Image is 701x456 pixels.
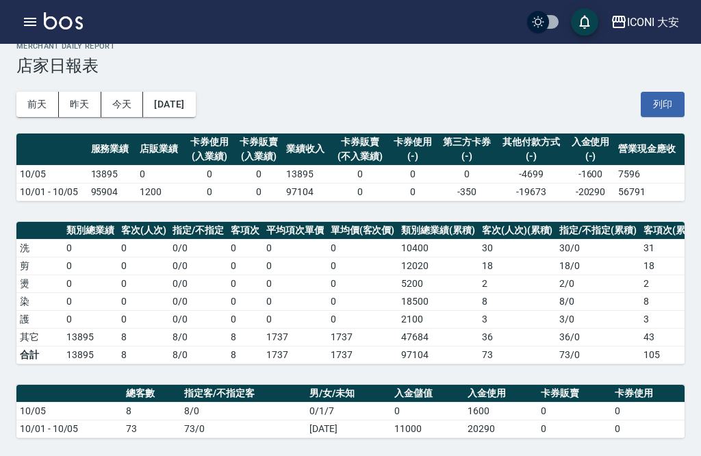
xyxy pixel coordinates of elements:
td: 30 / 0 [556,239,640,257]
td: 0 [263,239,327,257]
td: 8 [479,292,557,310]
td: 8 [123,402,181,420]
div: 入金使用 [570,135,611,149]
th: 客次(人次) [118,222,170,240]
td: 0 [63,292,118,310]
td: 0 [332,183,388,201]
th: 卡券使用 [611,385,685,403]
div: 卡券販賣 [238,135,279,149]
td: 10/01 - 10/05 [16,183,88,201]
td: 0 [118,292,170,310]
td: 0 [234,165,283,183]
td: 8 / 0 [556,292,640,310]
td: 合計 [16,346,63,364]
div: (不入業績) [335,149,385,164]
td: 1737 [327,346,398,364]
th: 客項次 [227,222,263,240]
td: 0 [63,257,118,275]
td: 8 [227,328,263,346]
table: a dense table [16,134,685,201]
th: 營業現金應收 [615,134,685,166]
td: 8/0 [181,402,307,420]
th: 類別總業績 [63,222,118,240]
td: 燙 [16,275,63,292]
td: 0 [611,402,685,420]
td: 其它 [16,328,63,346]
td: [DATE] [306,420,390,438]
td: 0 [227,292,263,310]
td: 97104 [398,346,479,364]
div: ICONI 大安 [627,14,679,31]
td: 10/05 [16,165,88,183]
td: 0 [185,165,233,183]
td: 5200 [398,275,479,292]
td: -350 [437,183,496,201]
th: 入金儲值 [391,385,464,403]
button: 今天 [101,92,144,117]
td: 0 [63,310,118,328]
div: 其他付款方式 [500,135,563,149]
td: 0 [327,310,398,328]
td: 30 [479,239,557,257]
td: 18 [479,257,557,275]
div: (-) [500,149,563,164]
td: 0 [327,239,398,257]
h3: 店家日報表 [16,56,685,75]
td: 2100 [398,310,479,328]
th: 類別總業績(累積) [398,222,479,240]
td: -1600 [566,165,615,183]
td: 0 [227,239,263,257]
td: 13895 [63,328,118,346]
td: 7596 [615,165,685,183]
h2: Merchant Daily Report [16,42,685,51]
td: 0 [118,257,170,275]
td: 73/0 [181,420,307,438]
td: 1600 [464,402,537,420]
div: (-) [440,149,493,164]
td: 2 / 0 [556,275,640,292]
td: 0 [263,310,327,328]
td: 0 [63,239,118,257]
td: 1200 [136,183,185,201]
td: 0 / 0 [169,257,227,275]
button: ICONI 大安 [605,8,685,36]
td: 0 [332,165,388,183]
td: 18500 [398,292,479,310]
div: (入業績) [238,149,279,164]
td: 10/05 [16,402,123,420]
td: 8 [118,328,170,346]
td: 18 / 0 [556,257,640,275]
th: 入金使用 [464,385,537,403]
table: a dense table [16,385,685,438]
td: 47684 [398,328,479,346]
td: 0 [118,239,170,257]
td: 97104 [283,183,331,201]
td: 1737 [263,346,327,364]
button: 昨天 [59,92,101,117]
td: 0 [227,257,263,275]
th: 指定/不指定 [169,222,227,240]
th: 男/女/未知 [306,385,390,403]
td: 0 / 0 [169,275,227,292]
button: [DATE] [143,92,195,117]
td: 0 [227,275,263,292]
td: 0 [136,165,185,183]
td: 8/0 [169,346,227,364]
div: 卡券使用 [392,135,433,149]
div: (-) [570,149,611,164]
td: 0 [234,183,283,201]
th: 指定客/不指定客 [181,385,307,403]
td: 13895 [88,165,136,183]
td: 13895 [283,165,331,183]
td: 0 / 0 [169,292,227,310]
td: 11000 [391,420,464,438]
td: 73 [123,420,181,438]
th: 平均項次單價 [263,222,327,240]
div: 第三方卡券 [440,135,493,149]
td: 0 [327,275,398,292]
td: 73/0 [556,346,640,364]
td: 73 [479,346,557,364]
td: 36 [479,328,557,346]
td: 8 [118,346,170,364]
button: 前天 [16,92,59,117]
